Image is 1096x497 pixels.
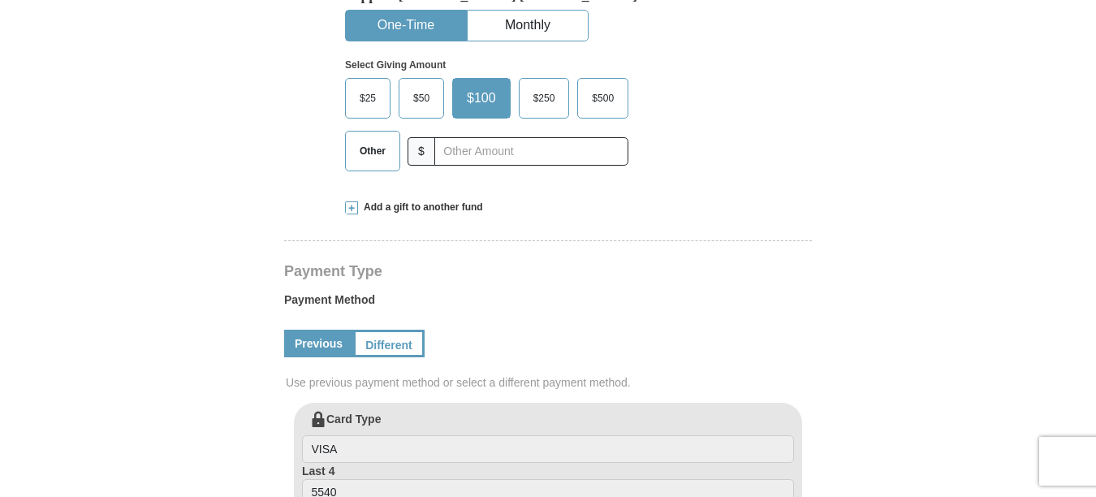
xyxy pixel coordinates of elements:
span: $250 [525,86,563,110]
label: Payment Method [284,292,812,316]
span: $25 [352,86,384,110]
button: Monthly [468,11,588,41]
span: Add a gift to another fund [358,201,483,214]
span: Other [352,139,394,163]
input: Card Type [302,435,794,463]
h4: Payment Type [284,265,812,278]
span: $100 [459,86,504,110]
span: Use previous payment method or select a different payment method. [286,374,813,391]
strong: Select Giving Amount [345,59,446,71]
label: Card Type [302,411,794,463]
button: One-Time [346,11,466,41]
span: $500 [584,86,622,110]
span: $50 [405,86,438,110]
input: Other Amount [434,137,628,166]
a: Different [353,330,425,357]
a: Previous [284,330,353,357]
span: $ [408,137,435,166]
